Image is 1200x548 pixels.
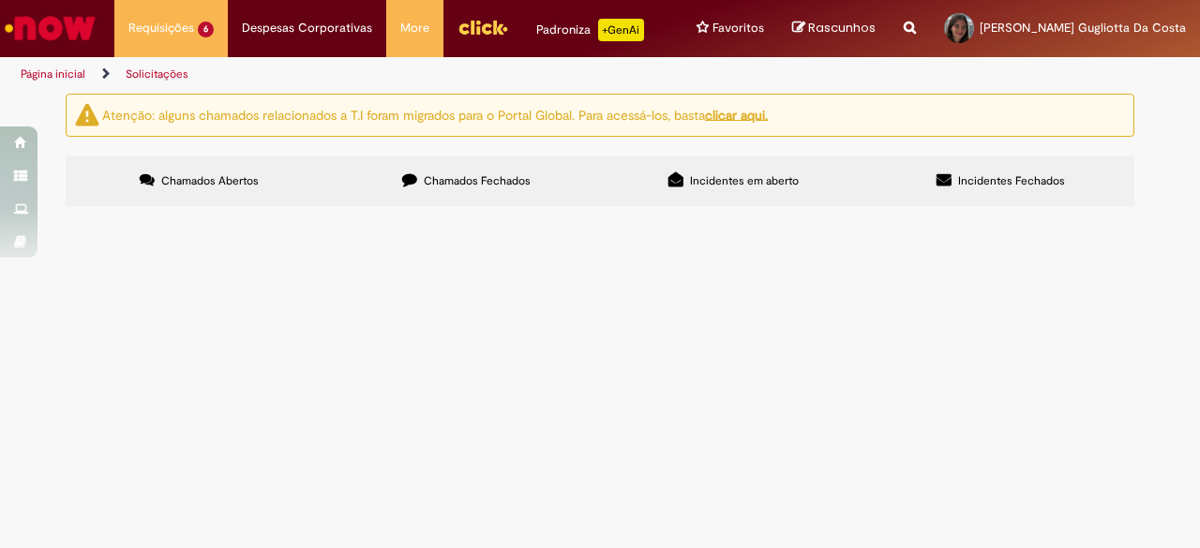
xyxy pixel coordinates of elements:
[792,20,876,37] a: Rascunhos
[690,173,799,188] span: Incidentes em aberto
[102,106,768,123] ng-bind-html: Atenção: alguns chamados relacionados a T.I foram migrados para o Portal Global. Para acessá-los,...
[198,22,214,37] span: 6
[161,173,259,188] span: Chamados Abertos
[21,67,85,81] a: Página inicial
[424,173,531,188] span: Chamados Fechados
[536,19,644,41] div: Padroniza
[14,57,786,92] ul: Trilhas de página
[808,19,876,37] span: Rascunhos
[598,19,644,41] p: +GenAi
[457,13,508,41] img: click_logo_yellow_360x200.png
[705,106,768,123] a: clicar aqui.
[128,19,194,37] span: Requisições
[980,20,1186,36] span: [PERSON_NAME] Gugliotta Da Costa
[126,67,188,81] a: Solicitações
[242,19,372,37] span: Despesas Corporativas
[958,173,1065,188] span: Incidentes Fechados
[2,9,98,47] img: ServiceNow
[400,19,429,37] span: More
[712,19,764,37] span: Favoritos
